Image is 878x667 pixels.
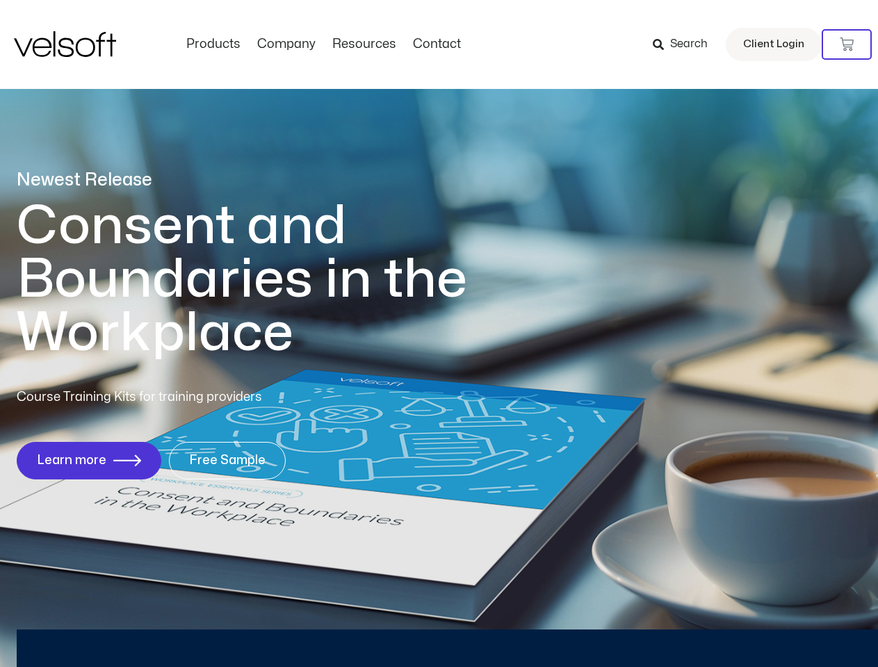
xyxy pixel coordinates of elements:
[324,37,405,52] a: ResourcesMenu Toggle
[726,28,822,61] a: Client Login
[17,442,161,479] a: Learn more
[189,454,266,468] span: Free Sample
[169,442,286,479] a: Free Sample
[670,35,708,53] span: Search
[249,37,324,52] a: CompanyMenu Toggle
[17,388,363,407] p: Course Training Kits for training providers
[743,35,804,53] span: Client Login
[17,168,524,192] p: Newest Release
[37,454,106,468] span: Learn more
[17,199,524,360] h1: Consent and Boundaries in the Workplace
[178,37,469,52] nav: Menu
[178,37,249,52] a: ProductsMenu Toggle
[405,37,469,52] a: ContactMenu Toggle
[14,31,116,57] img: Velsoft Training Materials
[653,33,717,56] a: Search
